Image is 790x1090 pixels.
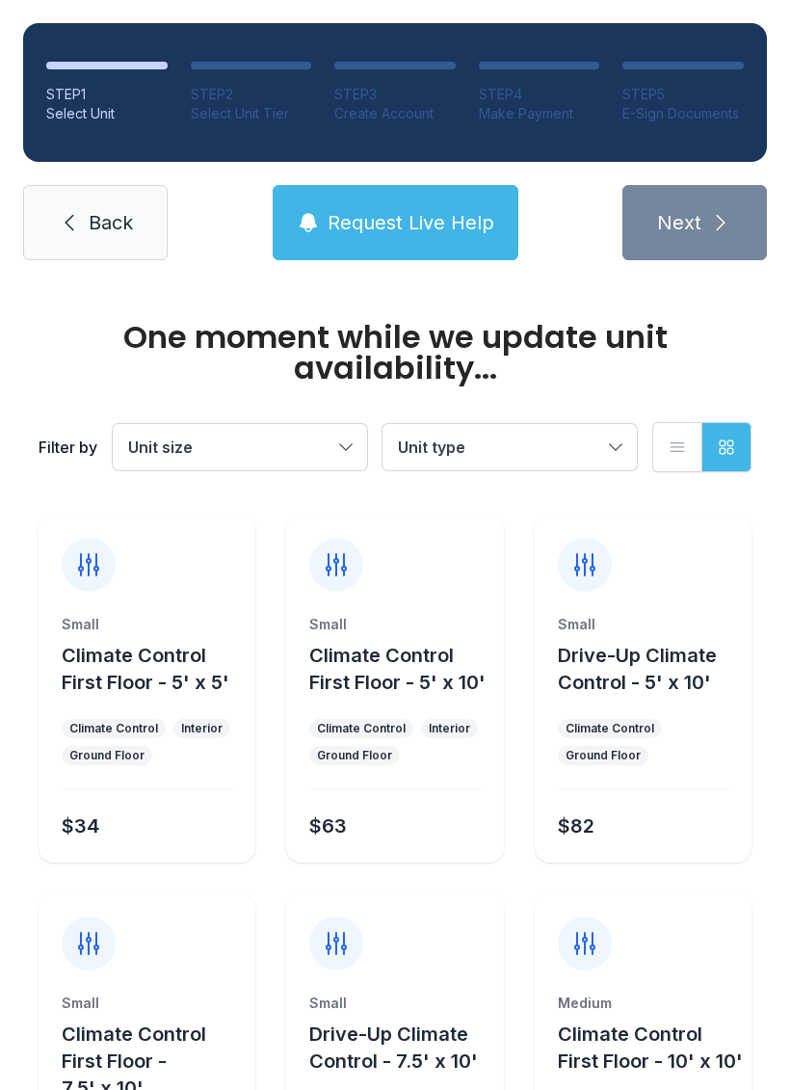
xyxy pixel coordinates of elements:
div: $34 [62,812,99,839]
div: Small [309,615,480,634]
div: Small [558,615,728,634]
span: Drive-Up Climate Control - 5' x 10' [558,644,717,694]
div: Interior [181,721,223,736]
span: Climate Control First Floor - 10' x 10' [558,1023,743,1073]
span: Back [89,209,133,236]
span: Climate Control First Floor - 5' x 10' [309,644,486,694]
button: Drive-Up Climate Control - 5' x 10' [558,642,744,696]
button: Unit type [382,424,637,470]
span: Unit type [398,438,465,457]
div: Select Unit [46,104,168,123]
div: STEP 2 [191,85,312,104]
div: Small [309,994,480,1013]
div: Small [62,994,232,1013]
div: STEP 5 [622,85,744,104]
div: Small [62,615,232,634]
div: Make Payment [479,104,600,123]
div: $82 [558,812,594,839]
button: Climate Control First Floor - 5' x 5' [62,642,248,696]
span: Unit size [128,438,193,457]
div: E-Sign Documents [622,104,744,123]
div: Climate Control [317,721,406,736]
span: Next [657,209,701,236]
span: Drive-Up Climate Control - 7.5' x 10' [309,1023,478,1073]
div: One moment while we update unit availability... [39,322,751,384]
span: Request Live Help [328,209,494,236]
span: Climate Control First Floor - 5' x 5' [62,644,229,694]
button: Climate Control First Floor - 10' x 10' [558,1021,744,1075]
div: Ground Floor [69,748,145,763]
div: Create Account [334,104,456,123]
button: Climate Control First Floor - 5' x 10' [309,642,495,696]
div: Filter by [39,436,97,459]
div: STEP 3 [334,85,456,104]
div: Medium [558,994,728,1013]
button: Unit size [113,424,367,470]
div: STEP 1 [46,85,168,104]
div: Interior [429,721,470,736]
div: Climate Control [566,721,654,736]
div: Climate Control [69,721,158,736]
div: Ground Floor [566,748,641,763]
div: $63 [309,812,347,839]
div: Ground Floor [317,748,392,763]
div: Select Unit Tier [191,104,312,123]
button: Drive-Up Climate Control - 7.5' x 10' [309,1021,495,1075]
div: STEP 4 [479,85,600,104]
